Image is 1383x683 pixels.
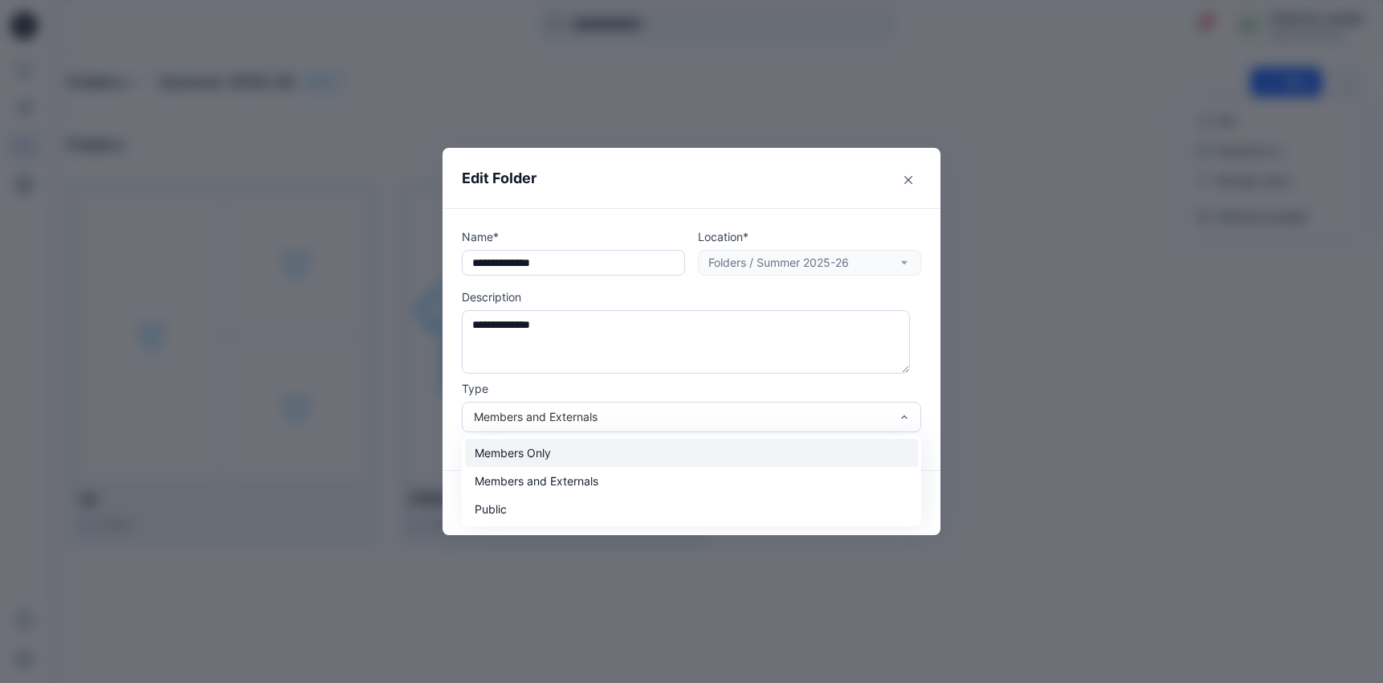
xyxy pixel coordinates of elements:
[698,228,921,245] p: Location*
[443,148,940,208] header: Edit Folder
[462,288,921,305] p: Description
[599,434,791,451] p: Can include members and externals.
[462,228,685,245] p: Name*
[474,408,890,425] div: Members and Externals
[465,439,918,467] div: Members Only
[462,380,921,397] p: Type
[462,434,596,451] p: Members and Externals :
[465,467,918,495] div: Members and Externals
[895,167,921,193] button: Close
[465,495,918,523] div: Public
